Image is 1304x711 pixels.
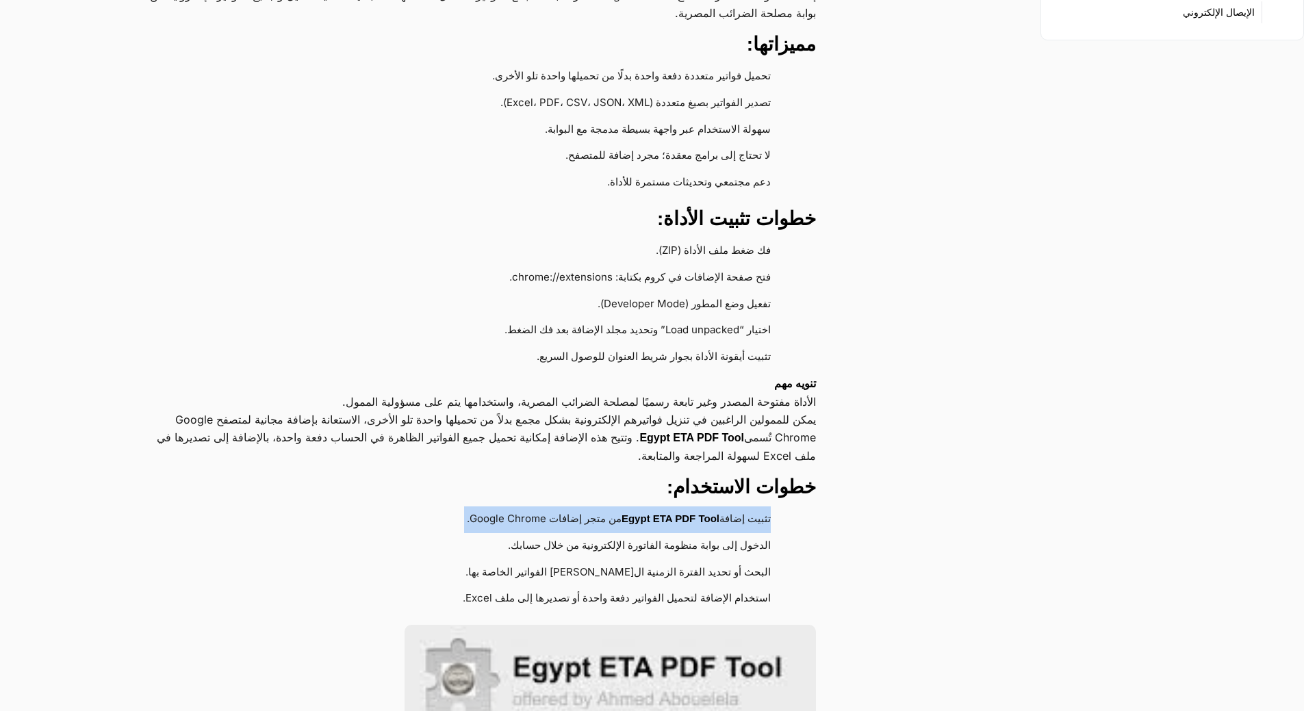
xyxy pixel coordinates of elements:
li: تثبيت إضافة من متجر إضافات Google Chrome. [148,506,789,533]
li: تثبيت أيقونة الأداة بجوار شريط العنوان للوصول السريع. [148,344,789,371]
strong: Egypt ETA PDF Tool [622,513,719,524]
li: تحميل فواتير متعددة دفعة واحدة بدلًا من تحميلها واحدة تلو الأخرى. [148,64,789,90]
li: الدخول إلى بوابة منظومة الفاتورة الإلكترونية من خلال حسابك. [148,533,789,560]
li: دعم مجتمعي وتحديثات مستمرة للأداة. [148,170,789,196]
p: الأداة مفتوحة المصدر وغير تابعة رسميًا لمصلحة الضرائب المصرية، واستخدامها يتم على مسؤولية الممول. [134,374,816,411]
li: لا تحتاج إلى برامج معقدة؛ مجرد إضافة للمتصفح. [148,143,789,170]
h3: خطوات الاستخدام: [134,475,816,500]
li: البحث أو تحديد الفترة الزمنية ال[PERSON_NAME] الفواتير الخاصة بها. [148,560,789,586]
li: اختيار “Load unpacked” وتحديد مجلد الإضافة بعد فك الضغط. [148,318,789,344]
strong: تنويه مهم [774,378,816,389]
p: يمكن للممولين الراغبين في تنزيل فواتيرهم الإلكترونية بشكل مجمع بدلاً من تحميلها واحدة تلو الأخرى،... [134,411,816,465]
li: فتح صفحة الإضافات في كروم بكتابة: chrome://extensions. [148,265,789,292]
li: تصدير الفواتير بصيغ متعددة (Excel، PDF، CSV، JSON، XML). [148,90,789,117]
strong: Egypt ETA PDF Tool [639,432,744,443]
li: استخدام الإضافة لتحميل الفواتير دفعة واحدة أو تصديرها إلى ملف Excel. [148,586,789,612]
li: فك ضغط ملف الأداة (ZIP). [148,238,789,265]
h3: مميزاتها: [134,32,816,57]
li: سهولة الاستخدام عبر واجهة بسيطة مدمجة مع البوابة. [148,117,789,144]
a: الإيصال الإلكتروني [1183,3,1255,22]
h3: خطوات تثبيت الأداة: [134,207,816,231]
li: تفعيل وضع المطور (Developer Mode). [148,292,789,318]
